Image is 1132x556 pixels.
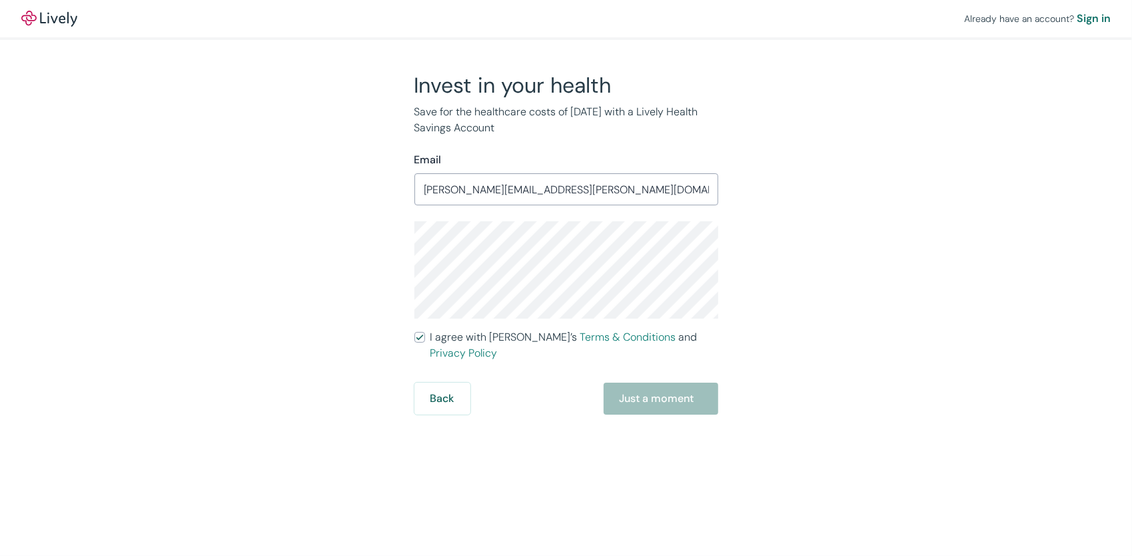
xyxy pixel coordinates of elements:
span: I agree with [PERSON_NAME]’s and [430,329,718,361]
a: Privacy Policy [430,346,498,360]
p: Save for the healthcare costs of [DATE] with a Lively Health Savings Account [414,104,718,136]
a: Sign in [1077,11,1111,27]
button: Back [414,383,470,415]
a: LivelyLively [21,11,77,27]
label: Email [414,152,442,168]
img: Lively [21,11,77,27]
a: Terms & Conditions [580,330,676,344]
div: Already have an account? [964,11,1111,27]
h2: Invest in your health [414,72,718,99]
